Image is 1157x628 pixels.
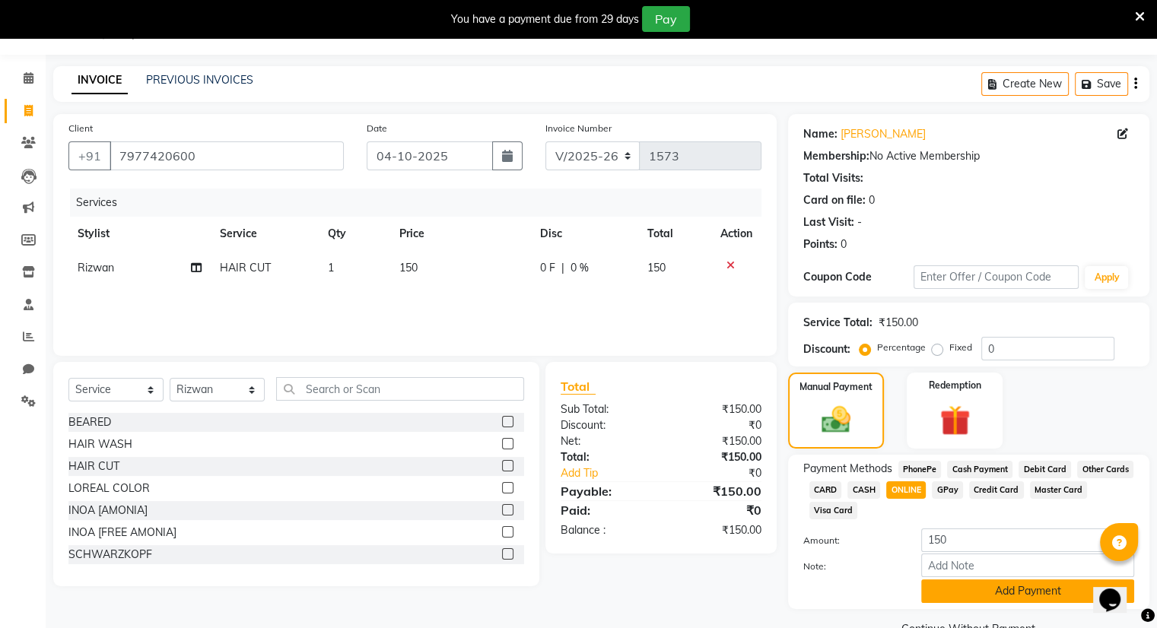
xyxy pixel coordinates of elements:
[561,260,564,276] span: |
[549,417,661,433] div: Discount:
[1019,461,1071,478] span: Debit Card
[877,341,926,354] label: Percentage
[803,214,854,230] div: Last Visit:
[1077,461,1133,478] span: Other Cards
[879,315,918,331] div: ₹150.00
[812,403,860,436] img: _cash.svg
[571,260,589,276] span: 0 %
[661,522,773,538] div: ₹150.00
[841,126,926,142] a: [PERSON_NAME]
[932,481,963,499] span: GPay
[68,141,111,170] button: +91
[857,214,862,230] div: -
[803,315,873,331] div: Service Total:
[68,122,93,135] label: Client
[319,217,391,251] th: Qty
[803,170,863,186] div: Total Visits:
[72,67,128,94] a: INVOICE
[276,377,524,401] input: Search or Scan
[809,502,858,519] span: Visa Card
[841,236,847,252] div: 0
[110,141,344,170] input: Search by Name/Mobile/Email/Code
[531,217,638,251] th: Disc
[638,217,711,251] th: Total
[1093,567,1142,613] iframe: chat widget
[930,401,980,439] img: _gift.svg
[661,501,773,519] div: ₹0
[803,341,850,357] div: Discount:
[399,261,418,274] span: 150
[711,217,761,251] th: Action
[921,528,1134,552] input: Amount
[78,261,114,274] span: Rizwan
[898,461,942,478] span: PhonePe
[540,260,555,276] span: 0 F
[68,481,150,496] div: LOREAL COLOR
[886,481,926,499] span: ONLINE
[949,341,972,354] label: Fixed
[799,380,873,394] label: Manual Payment
[451,11,639,27] div: You have a payment due from 29 days
[969,481,1024,499] span: Credit Card
[561,379,596,395] span: Total
[914,265,1079,289] input: Enter Offer / Coupon Code
[1075,72,1128,96] button: Save
[647,261,666,274] span: 150
[1085,266,1128,289] button: Apply
[661,417,773,433] div: ₹0
[146,73,253,87] a: PREVIOUS INVOICES
[68,217,211,251] th: Stylist
[803,126,838,142] div: Name:
[947,461,1012,478] span: Cash Payment
[929,379,981,392] label: Redemption
[220,261,271,274] span: HAIR CUT
[328,261,334,274] span: 1
[803,269,914,285] div: Coupon Code
[792,534,910,547] label: Amount:
[68,503,148,519] div: INOA [AMONIA]
[809,481,842,499] span: CARD
[549,433,661,449] div: Net:
[847,481,880,499] span: CASH
[803,461,892,477] span: Payment Methods
[661,449,773,465] div: ₹150.00
[679,465,772,481] div: ₹0
[390,217,531,251] th: Price
[981,72,1069,96] button: Create New
[68,436,132,452] div: HAIR WASH
[211,217,319,251] th: Service
[70,189,773,217] div: Services
[549,401,661,417] div: Sub Total:
[549,482,661,500] div: Payable:
[921,579,1134,603] button: Add Payment
[661,433,773,449] div: ₹150.00
[661,482,773,500] div: ₹150.00
[803,148,1134,164] div: No Active Membership
[68,414,111,430] div: BEARED
[869,192,875,208] div: 0
[661,401,773,417] div: ₹150.00
[803,148,869,164] div: Membership:
[803,192,866,208] div: Card on file:
[68,547,152,563] div: SCHWARZKOPF
[1030,481,1088,499] span: Master Card
[803,236,838,252] div: Points:
[921,553,1134,577] input: Add Note
[549,465,679,481] a: Add Tip
[68,525,176,541] div: INOA [FREE AMONIA]
[549,449,661,465] div: Total:
[367,122,387,135] label: Date
[68,458,119,474] div: HAIR CUT
[549,501,661,519] div: Paid:
[642,6,690,32] button: Pay
[545,122,612,135] label: Invoice Number
[792,560,910,573] label: Note:
[549,522,661,538] div: Balance :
